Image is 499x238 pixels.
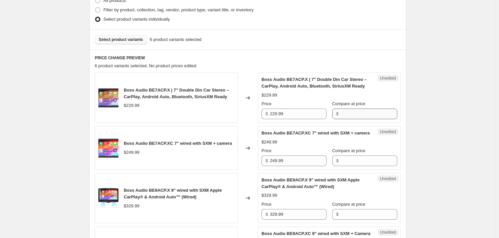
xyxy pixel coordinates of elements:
span: Compare at price [332,202,366,207]
span: Price [262,148,272,153]
span: Select product variants [99,37,143,42]
span: Unedited [380,176,396,181]
span: Boss Audio BE9ACP.X 9" wired with SXM Apple CarPlay® & Android Auto™ (Wired) [262,177,360,189]
span: Boss Audio BE7ACP.X | 7" Double Din Car Stereo – CarPlay, Android Auto, Bluetooth, SiriusXM Ready [124,88,229,99]
span: Boss Audio BE7ACP.XC 7" wired with SXM + camera [262,130,370,135]
div: $229.99 [124,102,139,109]
span: Price [262,101,272,106]
span: Price [262,202,272,207]
span: Compare at price [332,148,366,153]
span: $ [336,158,339,163]
span: Filter by product, collection, tag, vendor, product type, variant title, or inventory [103,7,254,12]
span: 6 product variants selected [150,36,201,43]
button: Select product variants [95,35,147,44]
span: Compare at price [332,101,366,106]
div: $249.99 [262,139,277,145]
div: $249.99 [124,149,139,156]
span: Unedited [380,76,396,81]
span: $ [336,212,339,217]
span: Boss Audio BE7ACP.XC 7" wired with SXM + camera [124,141,232,146]
span: Boss Audio BE9ACP.X 9" wired with SXM Apple CarPlay® & Android Auto™ (Wired) [124,188,222,199]
span: $ [266,158,268,163]
img: g104BE7X-o_other0_80x.jpg [98,88,118,108]
span: Unedited [380,230,396,235]
span: Unedited [380,129,396,134]
img: g104BE9X-F_80x.jpg [98,188,118,208]
span: $ [266,111,268,116]
div: $229.99 [262,92,277,99]
span: $ [336,111,339,116]
span: 6 product variants selected. No product prices edited: [95,63,197,68]
span: Boss Audio BE7ACP.X | 7" Double Din Car Stereo – CarPlay, Android Auto, Bluetooth, SiriusXM Ready [262,77,367,89]
div: $329.99 [262,192,277,199]
img: g104BE7XC-o_other0_80x.jpg [98,138,118,158]
span: Select product variants individually [103,17,170,22]
span: $ [266,212,268,217]
div: $329.99 [124,203,139,209]
h6: PRICE CHANGE PREVIEW [95,55,401,61]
